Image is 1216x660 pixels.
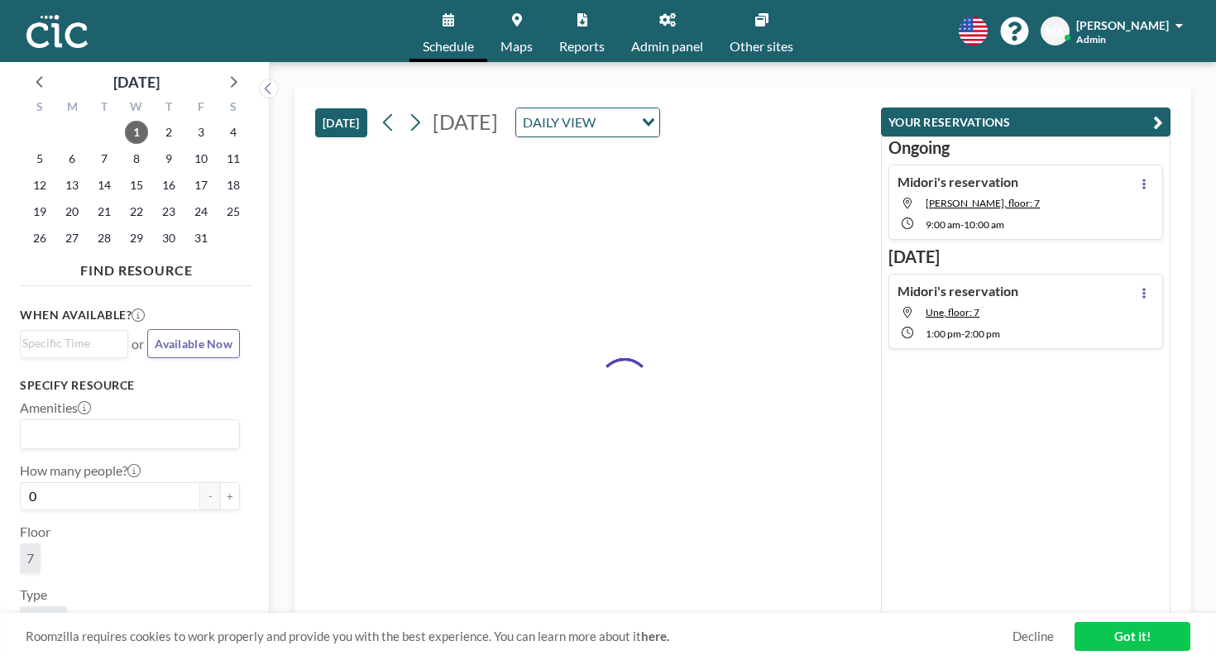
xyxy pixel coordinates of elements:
span: - [960,218,964,231]
span: Wednesday, October 22, 2025 [125,200,148,223]
h3: Specify resource [20,378,240,393]
span: Friday, October 3, 2025 [189,121,213,144]
span: Friday, October 24, 2025 [189,200,213,223]
span: MK [1046,24,1065,39]
span: Monday, October 6, 2025 [60,147,84,170]
button: - [200,482,220,510]
a: here. [641,629,669,643]
span: Friday, October 31, 2025 [189,227,213,250]
div: Search for option [21,331,127,356]
span: Sunday, October 19, 2025 [28,200,51,223]
span: Monday, October 13, 2025 [60,174,84,197]
div: F [184,98,217,119]
span: Thursday, October 30, 2025 [157,227,180,250]
input: Search for option [601,112,632,133]
input: Search for option [22,334,118,352]
span: Wednesday, October 29, 2025 [125,227,148,250]
h4: Midori's reservation [898,174,1018,190]
span: Thursday, October 9, 2025 [157,147,180,170]
label: Amenities [20,399,91,416]
span: Saturday, October 18, 2025 [222,174,245,197]
div: S [217,98,249,119]
span: 1:00 PM [926,328,961,340]
label: How many people? [20,462,141,479]
span: Friday, October 10, 2025 [189,147,213,170]
span: Sunday, October 5, 2025 [28,147,51,170]
span: 9:00 AM [926,218,960,231]
span: Une, floor: 7 [926,306,979,318]
div: W [121,98,153,119]
span: Tuesday, October 7, 2025 [93,147,116,170]
span: Monday, October 20, 2025 [60,200,84,223]
span: Thursday, October 2, 2025 [157,121,180,144]
div: Search for option [516,108,659,136]
h3: [DATE] [888,246,1163,267]
div: T [89,98,121,119]
span: Admin [1076,33,1106,45]
span: Saturday, October 11, 2025 [222,147,245,170]
span: 10:00 AM [964,218,1004,231]
span: Admin panel [631,40,703,53]
img: organization-logo [26,15,88,48]
span: Tuesday, October 14, 2025 [93,174,116,197]
span: [PERSON_NAME] [1076,18,1169,32]
div: T [152,98,184,119]
label: Floor [20,524,50,540]
h4: FIND RESOURCE [20,256,253,279]
span: Roomzilla requires cookies to work properly and provide you with the best experience. You can lea... [26,629,1013,644]
span: 2:00 PM [965,328,1000,340]
span: Reports [559,40,605,53]
div: Search for option [21,420,239,448]
span: Tuesday, October 28, 2025 [93,227,116,250]
span: Wednesday, October 15, 2025 [125,174,148,197]
button: YOUR RESERVATIONS [881,108,1171,136]
button: Available Now [147,329,240,358]
input: Search for option [22,423,230,445]
span: DAILY VIEW [519,112,599,133]
span: Thursday, October 16, 2025 [157,174,180,197]
span: Tuesday, October 21, 2025 [93,200,116,223]
label: Type [20,586,47,603]
div: [DATE] [113,70,160,93]
span: Wednesday, October 1, 2025 [125,121,148,144]
span: or [132,336,144,352]
span: 7 [26,550,34,566]
span: Sunday, October 26, 2025 [28,227,51,250]
div: S [24,98,56,119]
span: - [961,328,965,340]
span: Saturday, October 25, 2025 [222,200,245,223]
span: Wednesday, October 8, 2025 [125,147,148,170]
span: Saturday, October 4, 2025 [222,121,245,144]
a: Got it! [1075,622,1190,651]
span: Other sites [730,40,793,53]
a: Decline [1013,629,1054,644]
span: [DATE] [433,109,498,134]
span: Thursday, October 23, 2025 [157,200,180,223]
button: [DATE] [315,108,367,137]
span: Schedule [423,40,474,53]
span: Sunday, October 12, 2025 [28,174,51,197]
span: Monday, October 27, 2025 [60,227,84,250]
span: Available Now [155,337,232,351]
span: Yuki, floor: 7 [926,197,1040,209]
span: Maps [500,40,533,53]
span: Friday, October 17, 2025 [189,174,213,197]
div: M [56,98,89,119]
h3: Ongoing [888,137,1163,158]
h4: Midori's reservation [898,283,1018,299]
button: + [220,482,240,510]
